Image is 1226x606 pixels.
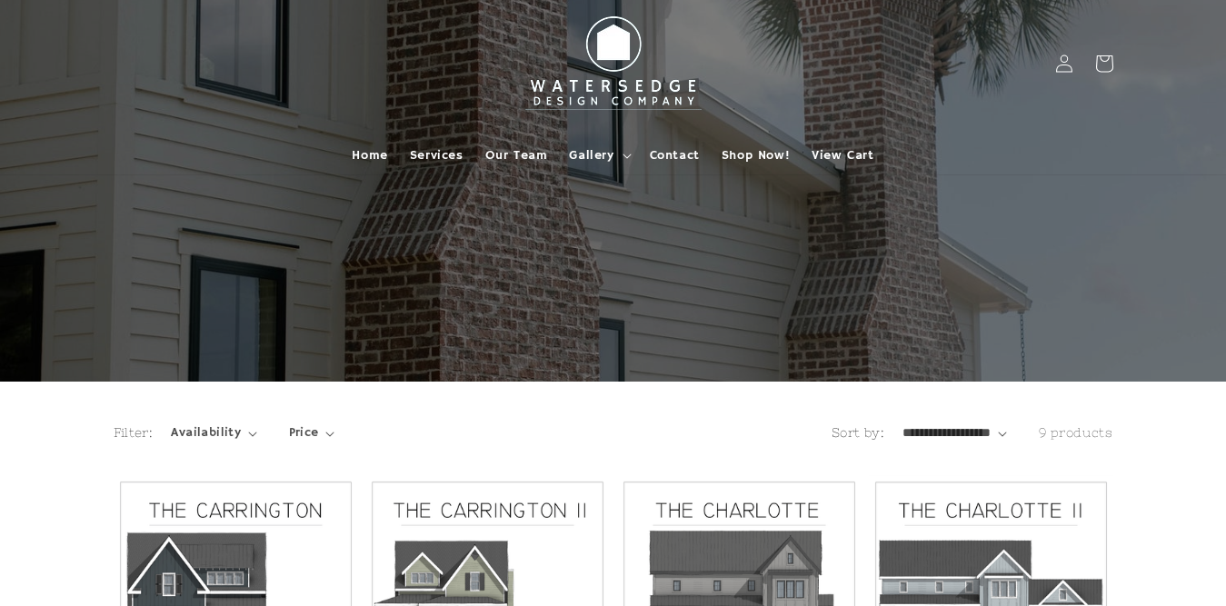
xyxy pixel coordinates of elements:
[513,7,713,120] img: Watersedge Design Co
[410,147,463,164] span: Services
[812,147,873,164] span: View Cart
[558,136,638,174] summary: Gallery
[289,423,319,442] span: Price
[801,136,884,174] a: View Cart
[650,147,700,164] span: Contact
[832,425,884,440] label: Sort by:
[341,136,398,174] a: Home
[114,423,154,442] h2: Filter:
[474,136,559,174] a: Our Team
[352,147,387,164] span: Home
[1039,425,1113,440] span: 9 products
[722,147,790,164] span: Shop Now!
[569,147,613,164] span: Gallery
[399,136,474,174] a: Services
[171,423,241,442] span: Availability
[289,423,335,442] summary: Price
[711,136,801,174] a: Shop Now!
[171,423,256,442] summary: Availability (0 selected)
[485,147,548,164] span: Our Team
[639,136,711,174] a: Contact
